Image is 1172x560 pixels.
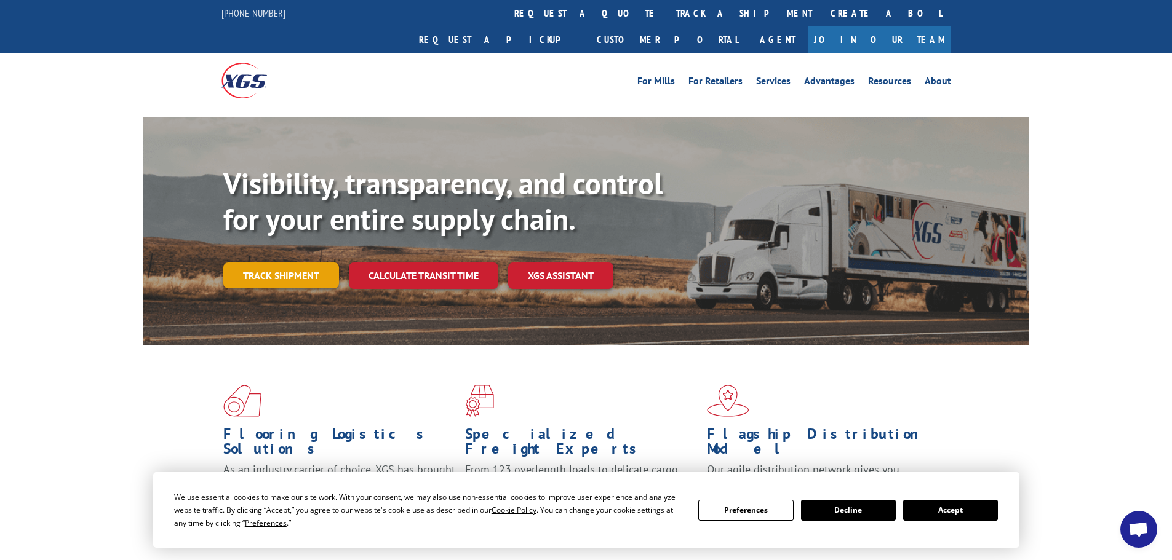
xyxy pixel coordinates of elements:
a: For Mills [637,76,675,90]
a: Agent [747,26,808,53]
div: We use essential cookies to make our site work. With your consent, we may also use non-essential ... [174,491,684,529]
a: Track shipment [223,262,339,288]
a: Resources [868,76,911,90]
a: For Retailers [688,76,743,90]
div: Cookie Consent Prompt [153,472,1019,548]
a: Customer Portal [588,26,747,53]
a: About [925,76,951,90]
a: Advantages [804,76,855,90]
span: Cookie Policy [492,505,536,515]
button: Preferences [698,500,793,521]
span: As an industry carrier of choice, XGS has brought innovation and dedication to flooring logistics... [223,462,455,506]
div: Open chat [1120,511,1157,548]
span: Our agile distribution network gives you nationwide inventory management on demand. [707,462,933,491]
a: Calculate transit time [349,262,498,289]
a: [PHONE_NUMBER] [221,7,285,19]
button: Accept [903,500,998,521]
h1: Flooring Logistics Solutions [223,427,456,462]
button: Decline [801,500,896,521]
b: Visibility, transparency, and control for your entire supply chain. [223,164,663,238]
img: xgs-icon-total-supply-chain-intelligence-red [223,385,261,417]
img: xgs-icon-focused-on-flooring-red [465,385,494,417]
span: Preferences [245,518,287,528]
h1: Flagship Distribution Model [707,427,939,462]
p: From 123 overlength loads to delicate cargo, our experienced staff knows the best way to move you... [465,462,698,517]
a: XGS ASSISTANT [508,262,613,289]
a: Join Our Team [808,26,951,53]
h1: Specialized Freight Experts [465,427,698,462]
img: xgs-icon-flagship-distribution-model-red [707,385,749,417]
a: Request a pickup [410,26,588,53]
a: Services [756,76,791,90]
